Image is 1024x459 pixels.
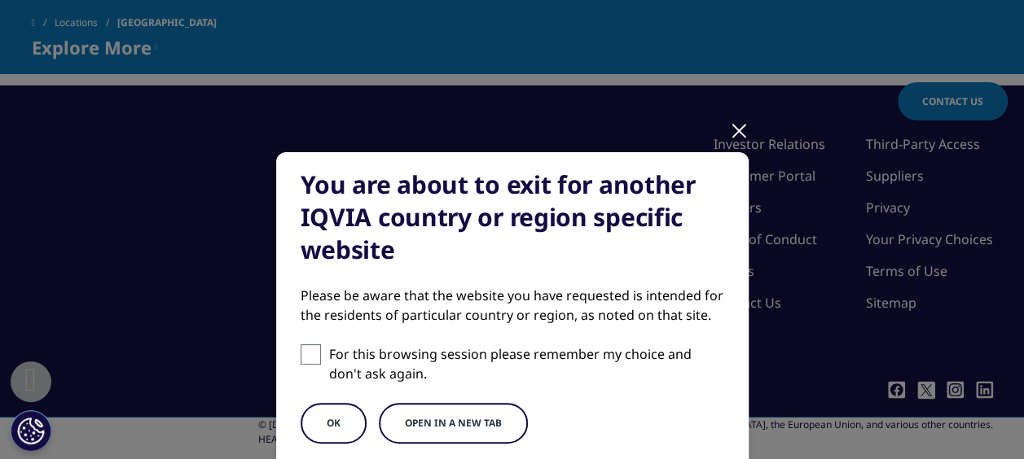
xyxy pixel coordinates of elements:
button: OK [301,403,367,444]
p: For this browsing session please remember my choice and don't ask again. [329,344,724,383]
button: Open in a new tab [379,403,528,444]
div: Please be aware that the website you have requested is intended for the residents of particular c... [301,286,724,325]
div: You are about to exit for another IQVIA country or region specific website [301,168,724,266]
button: Definições de cookies [11,410,51,451]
